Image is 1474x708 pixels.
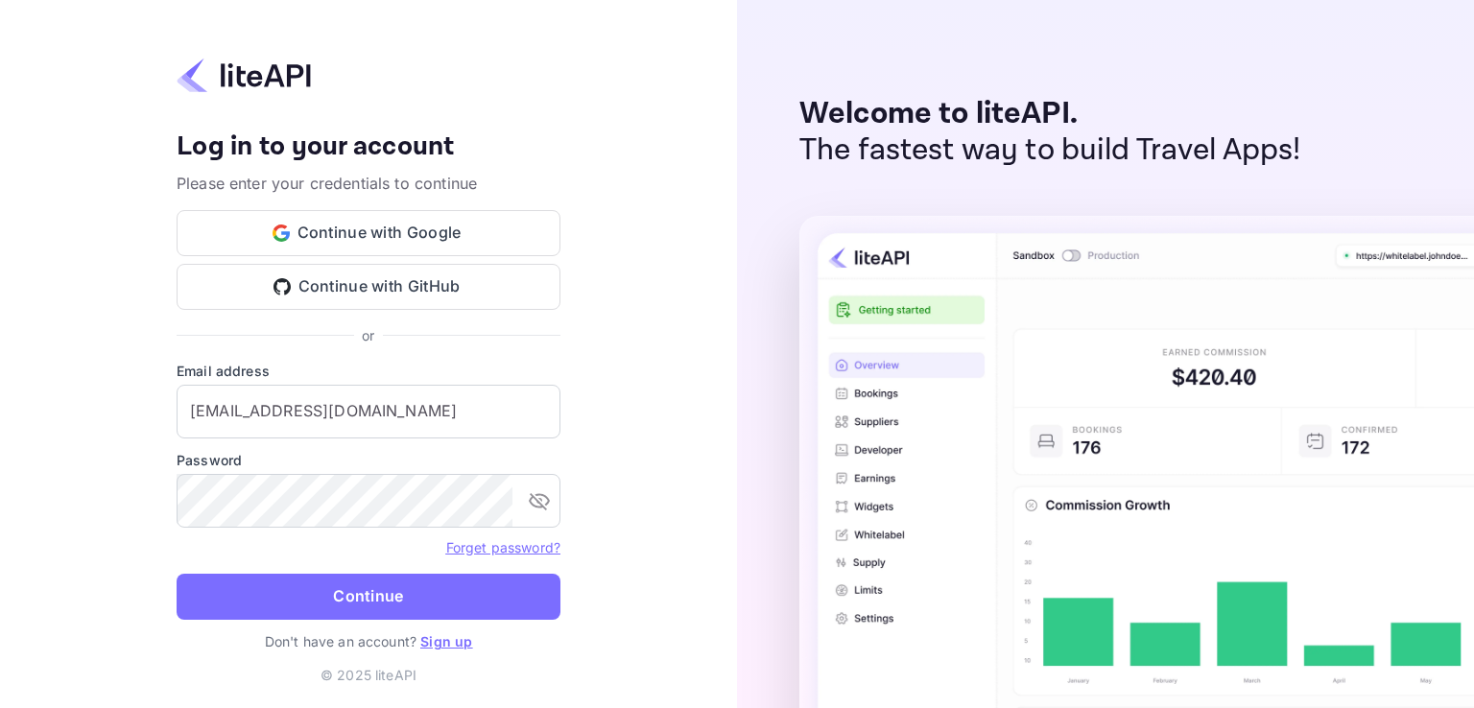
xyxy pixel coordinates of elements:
[520,482,559,520] button: toggle password visibility
[321,665,416,685] p: © 2025 liteAPI
[799,96,1301,132] p: Welcome to liteAPI.
[446,539,560,555] a: Forget password?
[177,361,560,381] label: Email address
[177,450,560,470] label: Password
[420,633,472,649] a: Sign up
[177,210,560,256] button: Continue with Google
[362,325,374,345] p: or
[177,172,560,195] p: Please enter your credentials to continue
[177,631,560,651] p: Don't have an account?
[177,264,560,310] button: Continue with GitHub
[446,537,560,556] a: Forget password?
[177,130,560,164] h4: Log in to your account
[799,132,1301,169] p: The fastest way to build Travel Apps!
[177,385,560,438] input: Enter your email address
[177,574,560,620] button: Continue
[177,57,311,94] img: liteapi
